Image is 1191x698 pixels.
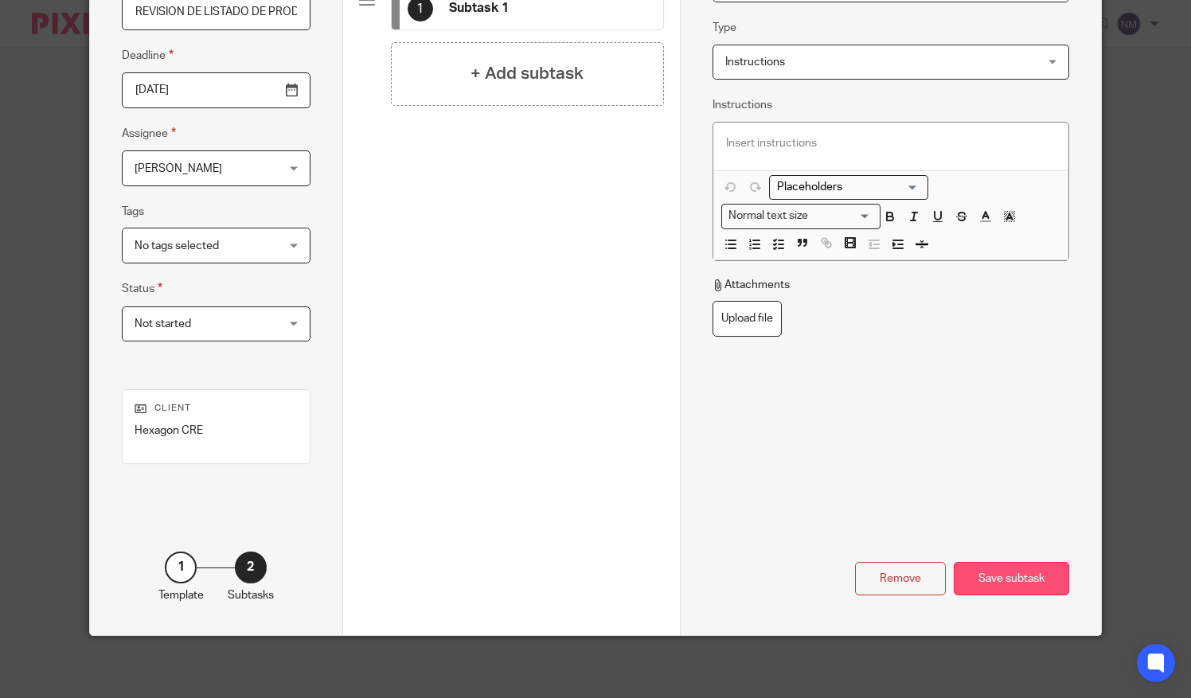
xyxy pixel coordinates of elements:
[135,318,191,330] span: Not started
[122,72,310,108] input: Use the arrow keys to pick a date
[713,277,790,293] p: Attachments
[228,587,274,603] p: Subtasks
[954,562,1069,596] div: Save subtask
[769,175,928,200] div: Search for option
[158,587,204,603] p: Template
[135,240,219,252] span: No tags selected
[135,423,297,439] p: Hexagon CRE
[721,204,881,228] div: Text styles
[235,552,267,583] div: 2
[713,20,736,36] label: Type
[713,301,782,337] label: Upload file
[771,179,919,196] input: Search for option
[135,163,222,174] span: [PERSON_NAME]
[721,204,881,228] div: Search for option
[165,552,197,583] div: 1
[855,562,946,596] div: Remove
[713,97,772,113] label: Instructions
[122,279,162,298] label: Status
[122,124,176,142] label: Assignee
[122,46,174,64] label: Deadline
[471,61,584,86] h4: + Add subtask
[725,57,785,68] span: Instructions
[122,204,144,220] label: Tags
[814,208,871,224] input: Search for option
[725,208,812,224] span: Normal text size
[769,175,928,200] div: Placeholders
[135,402,297,415] p: Client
